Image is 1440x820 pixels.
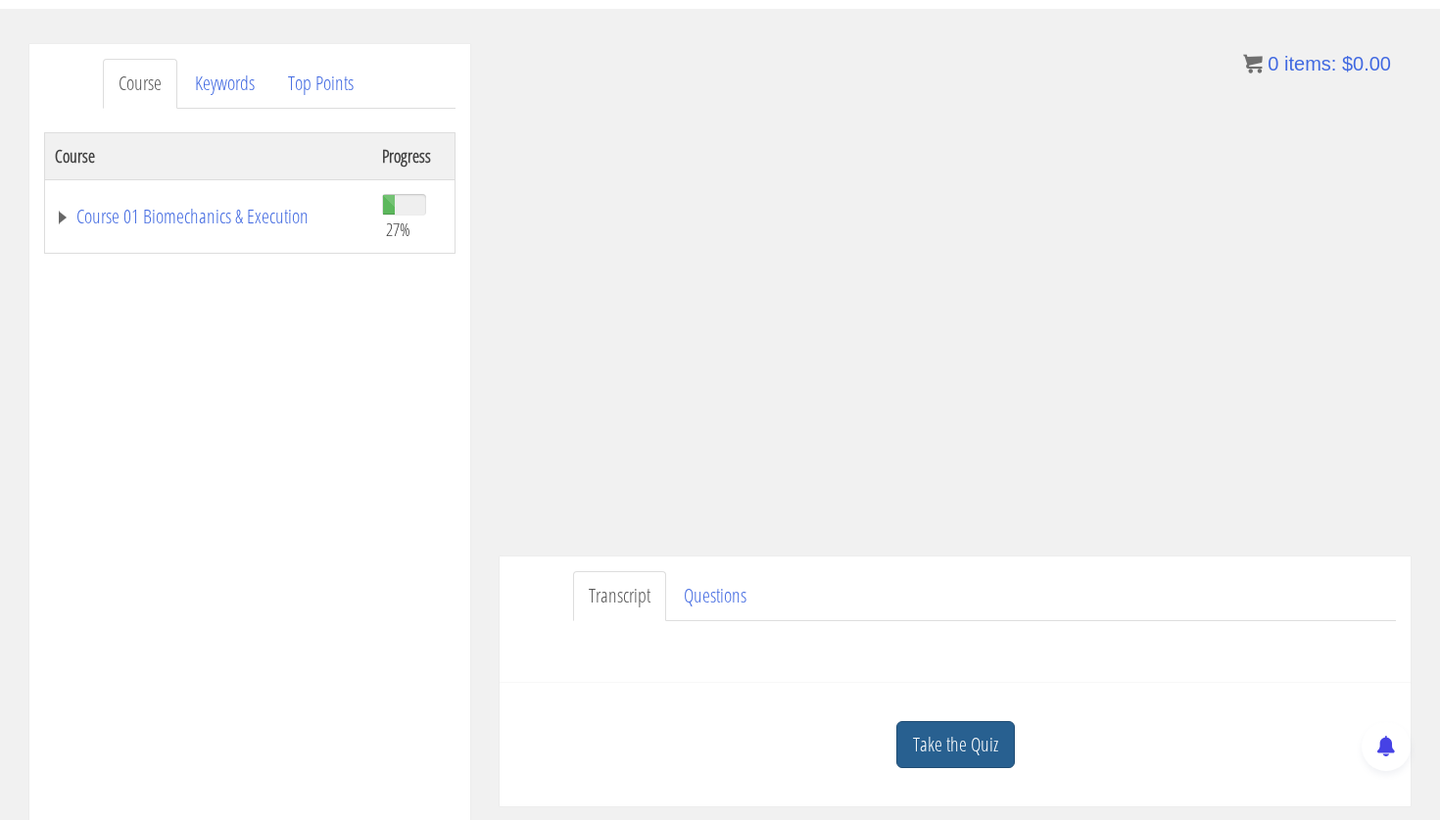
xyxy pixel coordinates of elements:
[272,59,369,109] a: Top Points
[500,44,1411,556] iframe: To enrich screen reader interactions, please activate Accessibility in Grammarly extension settings
[103,59,177,109] a: Course
[668,571,762,621] a: Questions
[1243,54,1263,73] img: icon11.png
[45,132,373,179] th: Course
[1268,53,1278,74] span: 0
[573,571,666,621] a: Transcript
[1342,53,1391,74] bdi: 0.00
[179,59,270,109] a: Keywords
[55,207,362,226] a: Course 01 Biomechanics & Execution
[1342,53,1353,74] span: $
[1284,53,1336,74] span: items:
[372,132,455,179] th: Progress
[896,721,1015,769] a: Take the Quiz
[386,218,410,240] span: 27%
[1243,53,1391,74] a: 0 items: $0.00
